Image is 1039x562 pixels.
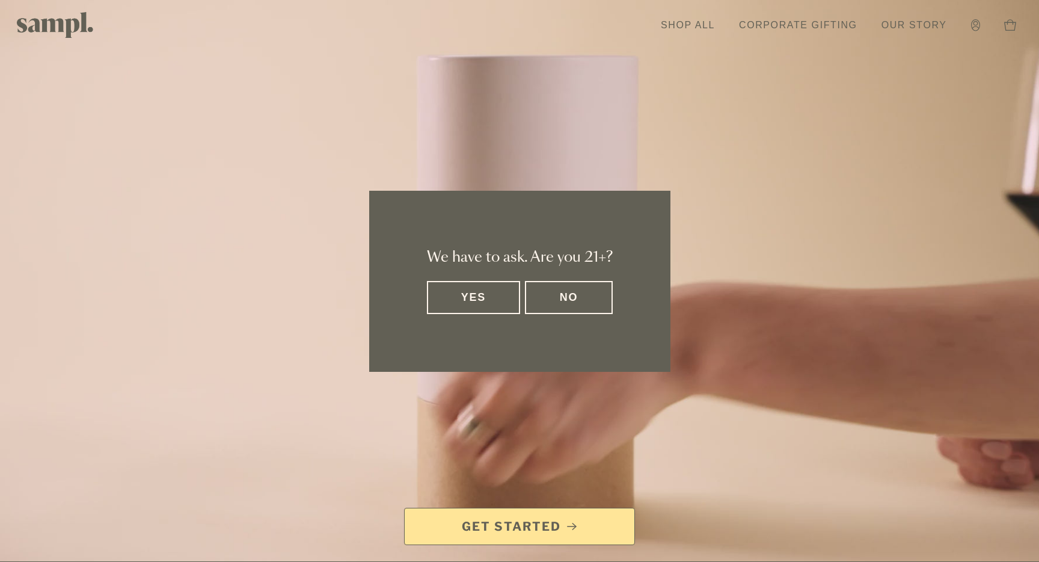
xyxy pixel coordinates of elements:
a: Shop All [655,12,721,39]
a: Corporate Gifting [733,12,863,39]
a: Get Started [404,508,635,545]
a: Our Story [875,12,953,39]
img: Sampl logo [17,12,94,38]
span: Get Started [462,518,561,535]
